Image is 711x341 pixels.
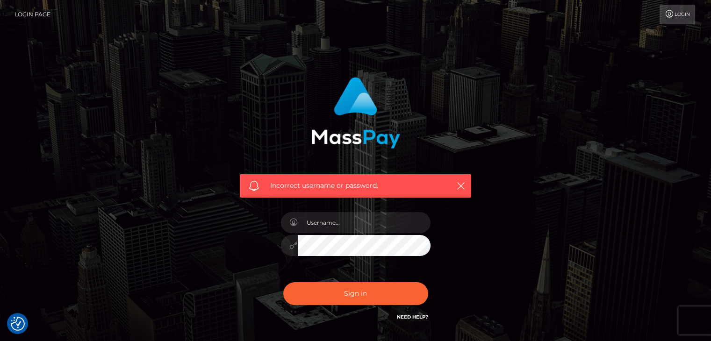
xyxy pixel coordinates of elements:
[14,5,50,24] a: Login Page
[270,181,441,191] span: Incorrect username or password.
[298,212,431,233] input: Username...
[660,5,695,24] a: Login
[11,317,25,331] img: Revisit consent button
[397,314,428,320] a: Need Help?
[283,282,428,305] button: Sign in
[311,77,400,149] img: MassPay Login
[11,317,25,331] button: Consent Preferences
